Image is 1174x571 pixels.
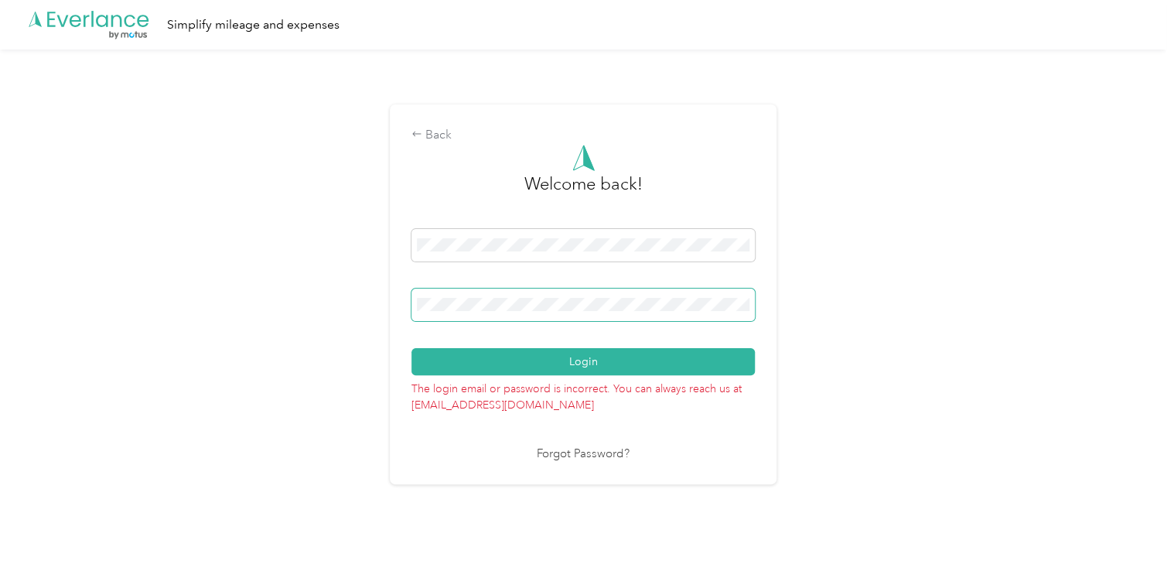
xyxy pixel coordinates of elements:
[411,375,755,413] p: The login email or password is incorrect. You can always reach us at [EMAIL_ADDRESS][DOMAIN_NAME]
[411,126,755,145] div: Back
[537,446,630,463] a: Forgot Password?
[411,348,755,375] button: Login
[167,15,340,35] div: Simplify mileage and expenses
[524,171,643,213] h3: greeting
